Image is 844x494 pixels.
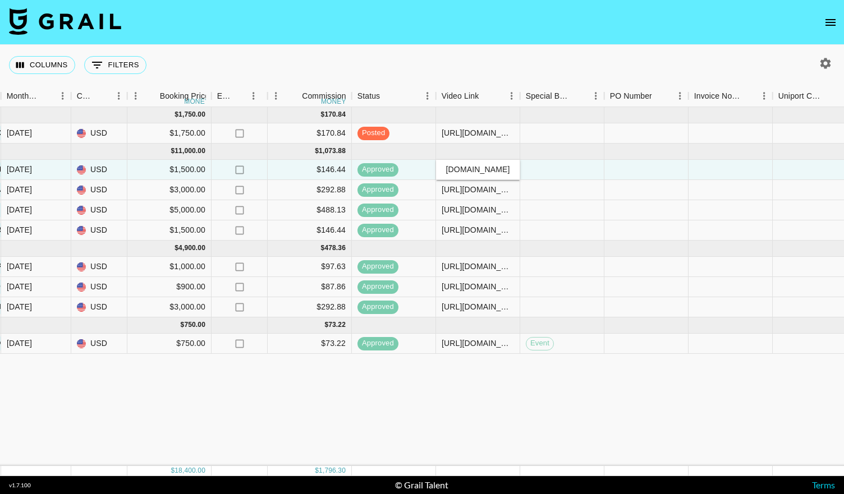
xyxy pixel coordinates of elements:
[756,87,773,104] button: Menu
[526,85,572,107] div: Special Booking Type
[395,479,448,491] div: © Grail Talent
[352,85,436,107] div: Status
[694,85,740,107] div: Invoice Notes
[689,85,773,107] div: Invoice Notes
[127,257,212,277] div: $1,000.00
[321,110,325,119] div: $
[357,302,398,312] span: approved
[442,281,514,292] div: https://www.instagram.com/p/DNTVLh_JyaU/
[7,301,32,312] div: Jul '25
[321,98,346,105] div: money
[526,338,553,349] span: Event
[442,85,479,107] div: Video Link
[778,85,824,107] div: Uniport Contact Email
[302,85,346,107] div: Commission
[71,85,127,107] div: Currency
[71,334,127,354] div: USD
[268,87,285,104] button: Menu
[184,320,205,330] div: 750.00
[127,160,212,180] div: $1,500.00
[178,110,205,119] div: 1,750.00
[610,85,652,107] div: PO Number
[184,98,209,105] div: money
[7,85,39,107] div: Month Due
[268,334,352,354] div: $73.22
[9,56,75,74] button: Select columns
[672,87,689,104] button: Menu
[357,261,398,272] span: approved
[127,180,212,200] div: $3,000.00
[268,180,352,200] div: $292.88
[321,243,325,253] div: $
[315,146,319,156] div: $
[144,88,160,104] button: Sort
[181,320,185,330] div: $
[175,466,205,475] div: 18,400.00
[95,88,111,104] button: Sort
[9,482,31,489] div: v 1.7.100
[71,200,127,220] div: USD
[442,184,514,195] div: https://www.instagram.com/p/DN8nQrRDmJS/
[7,338,32,349] div: Jun '25
[71,277,127,297] div: USD
[357,225,398,236] span: approved
[286,88,302,104] button: Sort
[160,85,209,107] div: Booking Price
[652,88,668,104] button: Sort
[604,85,689,107] div: PO Number
[268,257,352,277] div: $97.63
[328,320,346,330] div: 73.22
[127,334,212,354] div: $750.00
[217,85,233,107] div: Expenses: Remove Commission?
[175,146,205,156] div: 11,000.00
[71,180,127,200] div: USD
[442,204,514,215] div: https://www.instagram.com/p/DN-pJwjja7Y/
[127,297,212,317] div: $3,000.00
[268,123,352,144] div: $170.84
[71,220,127,241] div: USD
[7,204,32,215] div: Aug '25
[357,128,389,138] span: posted
[315,466,319,475] div: $
[171,146,175,156] div: $
[442,301,514,312] div: https://www.tiktok.com/@everydayoc/video/7533302151989316894
[419,87,436,104] button: Menu
[233,88,249,104] button: Sort
[442,224,514,236] div: https://www.instagram.com/stories/kale.blossom/3694097909751369055/
[127,277,212,297] div: $900.00
[442,261,514,272] div: https://www.instagram.com/p/DNiwx7bxWgz/
[71,297,127,317] div: USD
[268,220,352,241] div: $146.44
[84,56,146,74] button: Show filters
[268,200,352,220] div: $488.13
[436,85,520,107] div: Video Link
[7,164,32,175] div: Aug '25
[127,87,144,104] button: Menu
[111,87,127,104] button: Menu
[319,466,346,475] div: 1,796.30
[127,220,212,241] div: $1,500.00
[175,110,178,119] div: $
[171,466,175,475] div: $
[812,479,835,490] a: Terms
[54,87,71,104] button: Menu
[503,87,520,104] button: Menu
[819,11,842,34] button: open drawer
[71,123,127,144] div: USD
[127,200,212,220] div: $5,000.00
[7,184,32,195] div: Aug '25
[127,123,212,144] div: $1,750.00
[319,146,346,156] div: 1,073.88
[7,224,32,236] div: Aug '25
[357,338,398,349] span: approved
[175,243,178,253] div: $
[824,88,840,104] button: Sort
[324,243,346,253] div: 478.36
[380,88,396,104] button: Sort
[442,338,514,349] div: https://www.instagram.com/stories/everydayoc/3664275211328457110/
[357,184,398,195] span: approved
[71,160,127,180] div: USD
[324,320,328,330] div: $
[39,88,54,104] button: Sort
[520,85,604,107] div: Special Booking Type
